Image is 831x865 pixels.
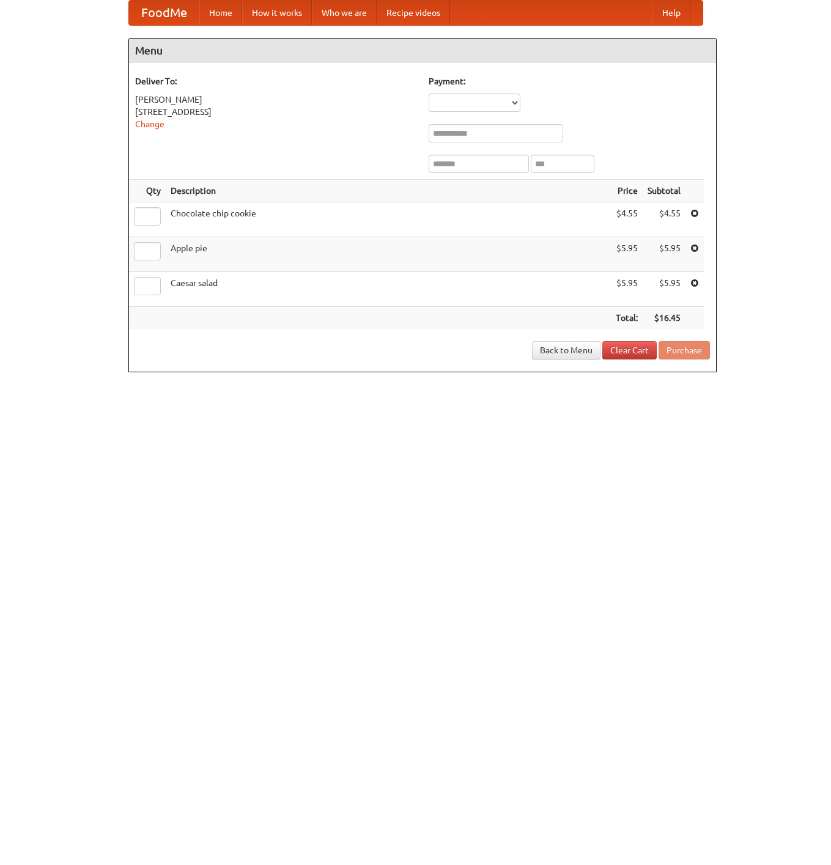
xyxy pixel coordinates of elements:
[135,106,416,118] div: [STREET_ADDRESS]
[659,341,710,359] button: Purchase
[377,1,450,25] a: Recipe videos
[135,75,416,87] h5: Deliver To:
[643,237,685,272] td: $5.95
[643,180,685,202] th: Subtotal
[199,1,242,25] a: Home
[611,307,643,329] th: Total:
[611,237,643,272] td: $5.95
[135,94,416,106] div: [PERSON_NAME]
[166,202,611,237] td: Chocolate chip cookie
[166,272,611,307] td: Caesar salad
[643,202,685,237] td: $4.55
[611,272,643,307] td: $5.95
[643,272,685,307] td: $5.95
[166,237,611,272] td: Apple pie
[242,1,312,25] a: How it works
[611,180,643,202] th: Price
[129,180,166,202] th: Qty
[532,341,600,359] a: Back to Menu
[611,202,643,237] td: $4.55
[643,307,685,329] th: $16.45
[602,341,657,359] a: Clear Cart
[312,1,377,25] a: Who we are
[652,1,690,25] a: Help
[166,180,611,202] th: Description
[429,75,710,87] h5: Payment:
[135,119,164,129] a: Change
[129,39,716,63] h4: Menu
[129,1,199,25] a: FoodMe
